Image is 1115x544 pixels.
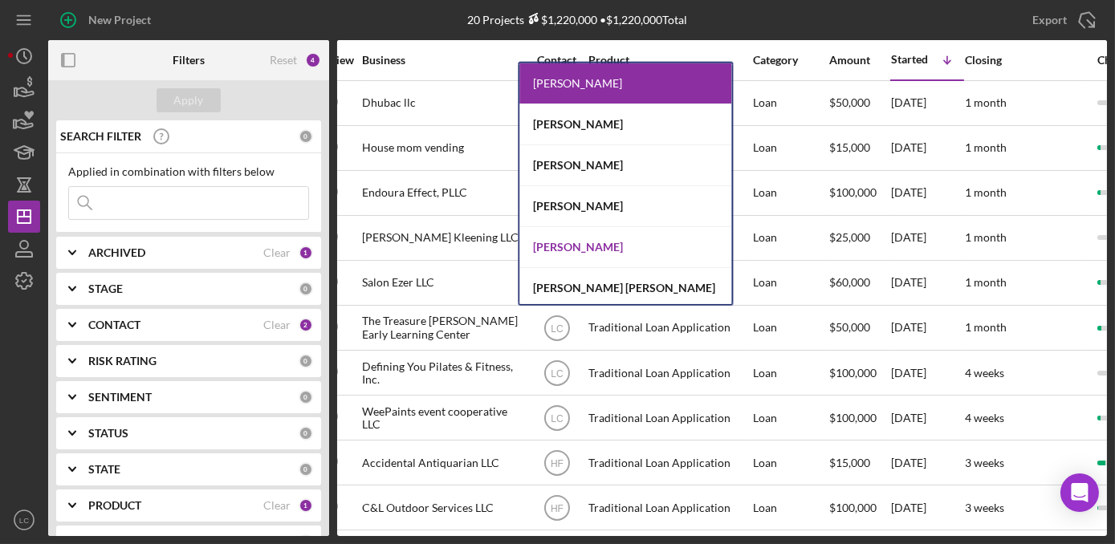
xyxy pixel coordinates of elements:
[174,88,204,112] div: Apply
[891,486,963,529] div: [DATE]
[588,307,749,349] div: Traditional Loan Application
[753,127,828,169] div: Loan
[753,54,828,67] div: Category
[551,367,564,379] text: LC
[519,104,731,145] div: [PERSON_NAME]
[891,441,963,484] div: [DATE]
[965,501,1004,514] time: 3 weeks
[829,275,870,289] span: $60,000
[362,486,523,529] div: C&L Outdoor Services LLC
[829,95,870,109] span: $50,000
[829,411,877,424] span: $100,000
[1032,4,1067,36] div: Export
[60,130,141,143] b: SEARCH FILTER
[88,463,120,476] b: STATE
[753,441,828,484] div: Loan
[263,319,291,331] div: Clear
[88,4,151,36] div: New Project
[891,53,928,66] div: Started
[88,391,152,404] b: SENTIMENT
[173,54,205,67] b: Filters
[551,457,564,469] text: HF
[362,351,523,394] div: Defining You Pilates & Fitness, Inc.
[965,456,1004,469] time: 3 weeks
[519,63,731,104] div: [PERSON_NAME]
[891,262,963,304] div: [DATE]
[891,127,963,169] div: [DATE]
[753,217,828,259] div: Loan
[299,462,313,477] div: 0
[891,351,963,394] div: [DATE]
[88,499,141,512] b: PRODUCT
[362,441,523,484] div: Accidental Antiquarian LLC
[299,282,313,296] div: 0
[299,129,313,144] div: 0
[519,268,731,309] div: [PERSON_NAME] [PERSON_NAME]
[362,307,523,349] div: The Treasure [PERSON_NAME] Early Learning Center
[588,54,749,67] div: Product
[829,501,877,514] span: $100,000
[88,427,128,440] b: STATUS
[270,54,297,67] div: Reset
[965,54,1085,67] div: Closing
[68,165,309,178] div: Applied in combination with filters below
[519,227,731,268] div: [PERSON_NAME]
[299,246,313,260] div: 1
[88,282,123,295] b: STAGE
[551,412,564,424] text: LC
[299,318,313,332] div: 2
[519,186,731,227] div: [PERSON_NAME]
[753,486,828,529] div: Loan
[299,426,313,440] div: 0
[1016,4,1107,36] button: Export
[965,320,1007,334] time: 1 month
[362,127,523,169] div: House mom vending
[519,145,731,186] div: [PERSON_NAME]
[1060,473,1099,512] div: Open Intercom Messenger
[753,262,828,304] div: Loan
[891,396,963,439] div: [DATE]
[891,172,963,214] div: [DATE]
[965,185,1007,199] time: 1 month
[753,351,828,394] div: Loan
[588,441,749,484] div: Traditional Loan Application
[299,390,313,404] div: 0
[551,502,564,514] text: HF
[362,54,523,67] div: Business
[829,230,870,244] span: $25,000
[88,319,140,331] b: CONTACT
[829,456,870,469] span: $15,000
[588,351,749,394] div: Traditional Loan Application
[829,320,870,334] span: $50,000
[891,217,963,259] div: [DATE]
[8,504,40,536] button: LC
[527,54,587,67] div: Contact
[891,82,963,124] div: [DATE]
[157,88,221,112] button: Apply
[525,13,598,26] div: $1,220,000
[965,275,1007,289] time: 1 month
[829,366,877,380] span: $100,000
[551,323,564,334] text: LC
[88,355,157,367] b: RISK RATING
[88,246,145,259] b: ARCHIVED
[263,499,291,512] div: Clear
[965,230,1007,244] time: 1 month
[48,4,167,36] button: New Project
[362,217,523,259] div: [PERSON_NAME] Kleening LLC
[891,307,963,349] div: [DATE]
[753,396,828,439] div: Loan
[588,396,749,439] div: Traditional Loan Application
[468,13,688,26] div: 20 Projects • $1,220,000 Total
[362,172,523,214] div: Endoura Effect, PLLC
[965,140,1007,154] time: 1 month
[829,185,877,199] span: $100,000
[753,82,828,124] div: Loan
[965,95,1007,109] time: 1 month
[965,366,1004,380] time: 4 weeks
[588,486,749,529] div: Traditional Loan Application
[753,172,828,214] div: Loan
[829,140,870,154] span: $15,000
[753,307,828,349] div: Loan
[299,354,313,368] div: 0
